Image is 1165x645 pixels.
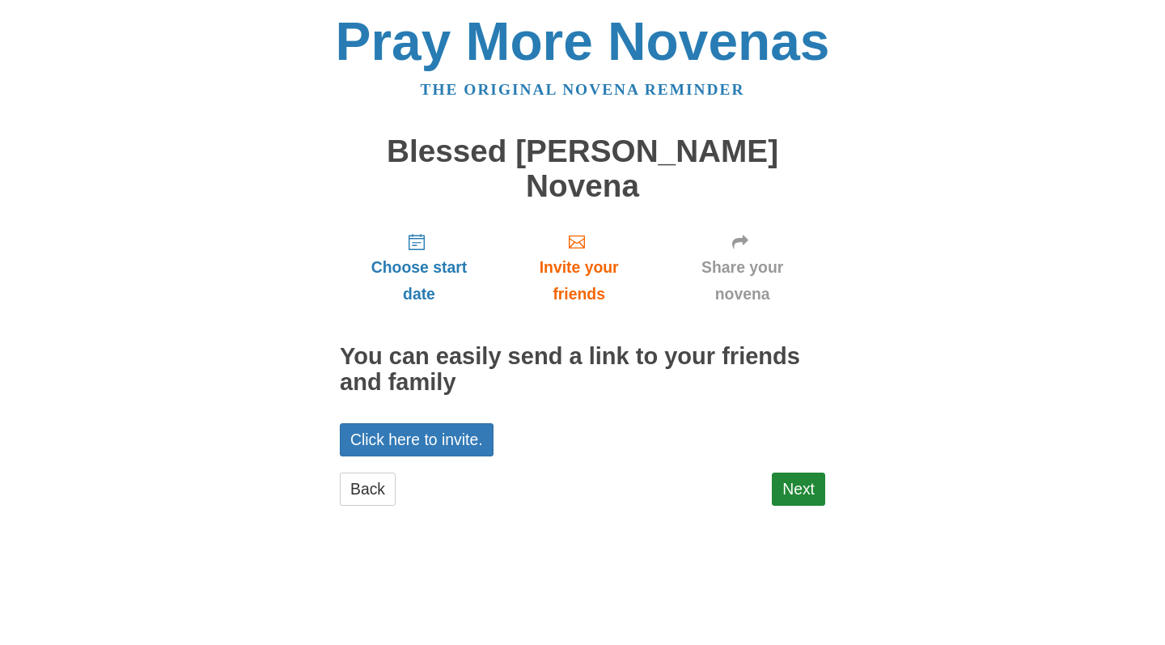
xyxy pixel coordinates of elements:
[336,11,830,71] a: Pray More Novenas
[659,219,825,316] a: Share your novena
[340,219,498,316] a: Choose start date
[340,344,825,396] h2: You can easily send a link to your friends and family
[421,81,745,98] a: The original novena reminder
[340,423,494,456] a: Click here to invite.
[515,254,643,308] span: Invite your friends
[676,254,809,308] span: Share your novena
[498,219,659,316] a: Invite your friends
[356,254,482,308] span: Choose start date
[772,473,825,506] a: Next
[340,473,396,506] a: Back
[340,134,825,203] h1: Blessed [PERSON_NAME] Novena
